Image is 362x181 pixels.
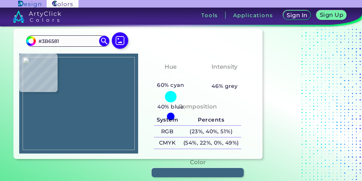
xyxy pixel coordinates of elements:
h3: Medium [209,72,241,81]
img: icon picture [112,32,128,49]
h3: Tools [201,13,218,18]
img: icon search [99,36,109,46]
h5: 46% grey [212,82,238,91]
h5: System [154,114,181,126]
h3: Cyan-Blue [151,72,190,81]
h5: Sign Up [320,12,343,18]
h5: 60% cyan [155,81,187,90]
h4: Hue [165,62,177,72]
h5: (23%, 40%, 51%) [181,126,241,137]
h5: CMYK [154,137,181,149]
img: logo_artyclick_colors_white.svg [13,10,61,23]
h4: Composition [178,102,217,112]
a: Sign In [283,11,311,20]
h5: RGB [154,126,181,137]
h3: Applications [233,13,273,18]
h4: Color [190,157,206,167]
img: ArtyClick Design logo [18,1,41,7]
input: type color.. [36,36,99,46]
img: 3fd80069-2ab7-4241-ae13-435fba7f3b5d [23,57,135,150]
a: Sign Up [317,11,346,20]
h4: Intensity [212,62,238,72]
h5: Percents [181,114,241,126]
h5: (54%, 22%, 0%, 49%) [181,137,241,149]
h5: Sign In [287,12,307,18]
